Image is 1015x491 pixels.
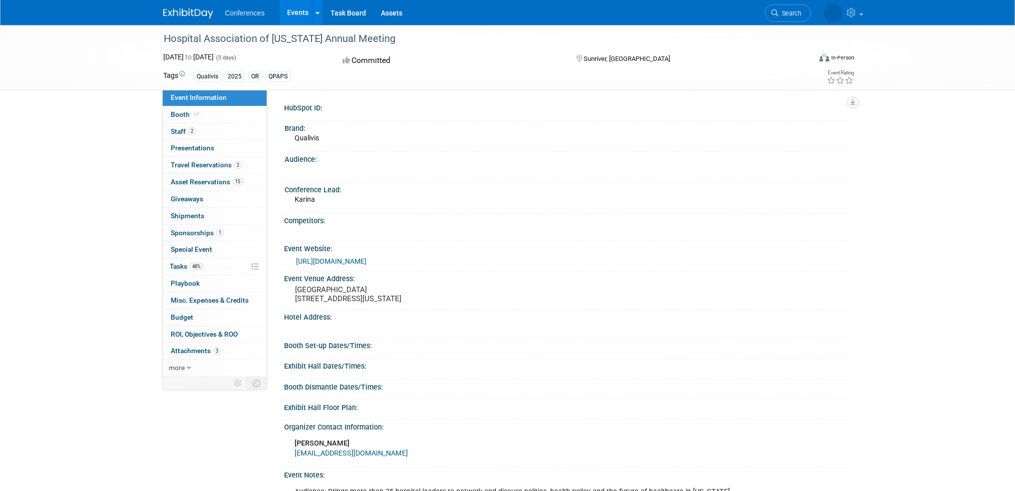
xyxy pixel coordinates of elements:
div: OR [248,71,262,82]
a: Booth [163,106,267,123]
a: [URL][DOMAIN_NAME] [296,257,366,265]
td: Personalize Event Tab Strip [229,377,247,390]
span: Travel Reservations [171,161,242,169]
span: Budget [171,313,193,321]
a: Event Information [163,89,267,106]
img: Bob Wolf [824,3,843,22]
span: Sponsorships [171,229,224,237]
span: Asset Reservations [171,178,243,186]
a: Attachments3 [163,343,267,359]
td: Tags [163,70,185,82]
div: Exhibit Hall Dates/Times: [284,359,852,371]
span: more [169,364,185,372]
span: 15 [233,178,243,185]
span: to [184,53,193,61]
div: Committed [339,52,560,69]
span: Conferences [225,9,265,17]
a: Travel Reservations2 [163,157,267,173]
a: Misc. Expenses & Credits [163,292,267,309]
div: 2025 [225,71,245,82]
span: Giveaways [171,195,203,203]
span: Special Event [171,245,212,253]
div: Booth Set-up Dates/Times: [284,338,852,351]
b: [PERSON_NAME] [295,439,349,448]
div: In-Person [831,54,854,61]
span: Search [778,9,801,17]
span: Playbook [171,279,200,287]
span: 2 [188,127,196,135]
a: Giveaways [163,191,267,207]
a: Search [765,4,811,22]
div: Event Notes: [284,468,852,480]
span: Event Information [171,93,227,101]
img: ExhibitDay [163,8,213,18]
span: Booth [171,110,201,118]
span: Karina [295,195,315,203]
a: more [163,360,267,376]
span: Presentations [171,144,214,152]
div: HubSpot ID: [284,100,852,113]
div: Exhibit Hall Floor Plan: [284,400,852,413]
div: Audience: [285,152,848,164]
span: Qualivis [295,134,319,142]
span: [DATE] [DATE] [163,53,214,61]
span: Misc. Expenses & Credits [171,296,249,304]
a: Sponsorships1 [163,225,267,241]
div: Hotel Address: [284,310,852,322]
span: ROI, Objectives & ROO [171,330,238,338]
i: Booth reservation complete [194,111,199,117]
div: Event Website: [284,241,852,254]
div: Brand: [285,121,848,133]
div: Qualivis [194,71,221,82]
a: Staff2 [163,123,267,140]
span: 2 [234,161,242,169]
pre: [GEOGRAPHIC_DATA] [STREET_ADDRESS][US_STATE] [295,285,510,303]
a: Shipments [163,208,267,224]
span: Shipments [171,212,204,220]
div: Event Format [752,52,855,67]
span: (3 days) [215,54,236,61]
div: Organizer Contact Information: [284,420,852,432]
div: Event Venue Address: [284,271,852,284]
a: [EMAIL_ADDRESS][DOMAIN_NAME] [295,449,408,458]
div: Competitors: [284,213,852,226]
a: ROI, Objectives & ROO [163,326,267,343]
div: Booth Dismantle Dates/Times: [284,380,852,392]
div: Event Rating [827,70,854,75]
span: Sunriver, [GEOGRAPHIC_DATA] [584,55,670,62]
img: Format-Inperson.png [819,53,829,61]
div: Conference Lead: [285,182,848,195]
span: Tasks [170,262,203,270]
span: Attachments [171,347,221,355]
span: Staff [171,127,196,135]
span: 1 [216,229,224,236]
td: Toggle Event Tabs [246,377,267,390]
a: Presentations [163,140,267,156]
a: Budget [163,309,267,326]
a: Tasks48% [163,258,267,275]
a: Playbook [163,275,267,292]
span: 3 [213,347,221,355]
a: Asset Reservations15 [163,174,267,190]
a: Special Event [163,241,267,258]
span: 48% [190,263,203,270]
div: QPAPS [266,71,291,82]
div: Hospital Association of [US_STATE] Annual Meeting [160,30,796,48]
